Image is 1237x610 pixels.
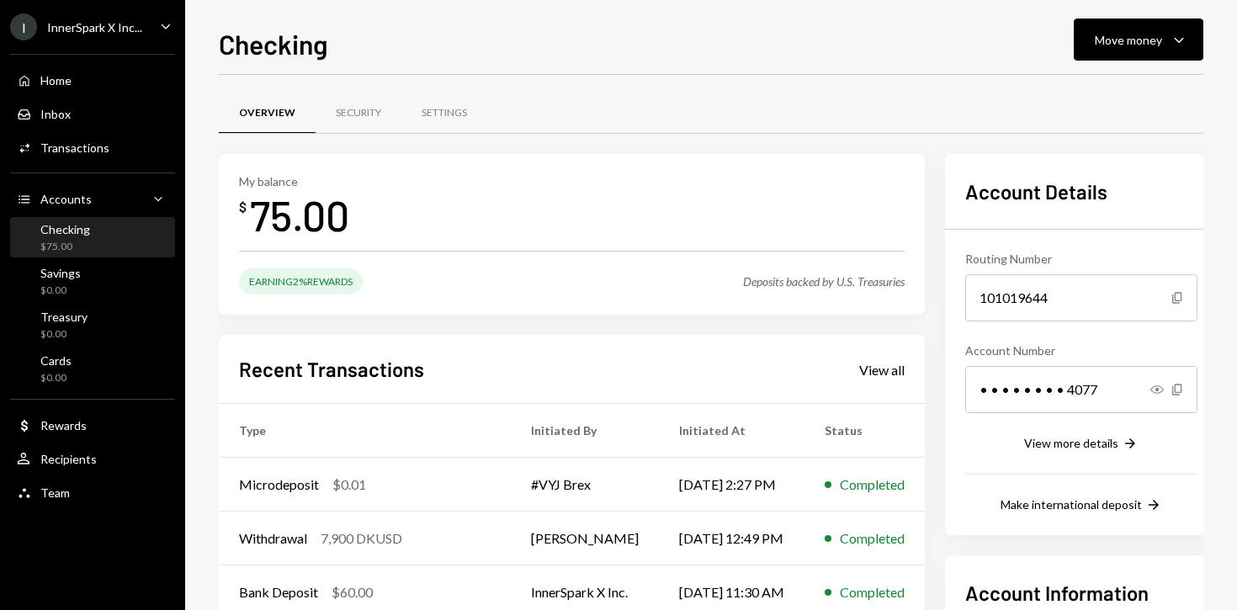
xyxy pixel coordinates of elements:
h1: Checking [219,27,328,61]
div: Rewards [40,418,87,432]
div: Checking [40,222,90,236]
td: #VYJ Brex [511,458,659,512]
div: 7,900 DKUSD [321,528,402,549]
a: Settings [401,92,487,135]
div: I [10,13,37,40]
a: Transactions [10,132,175,162]
td: [PERSON_NAME] [511,512,659,565]
div: $0.00 [40,284,81,298]
td: [DATE] 12:49 PM [659,512,804,565]
a: Home [10,65,175,95]
div: Accounts [40,192,92,206]
div: Savings [40,266,81,280]
div: 101019644 [965,274,1197,321]
div: $0.01 [332,475,366,495]
a: Treasury$0.00 [10,305,175,345]
div: $60.00 [332,582,373,602]
div: Move money [1095,31,1162,49]
div: Deposits backed by U.S. Treasuries [743,274,905,289]
th: Initiated By [511,404,659,458]
div: Routing Number [965,250,1197,268]
div: Completed [840,582,905,602]
div: Transactions [40,141,109,155]
th: Initiated At [659,404,804,458]
a: Overview [219,92,316,135]
div: Inbox [40,107,71,121]
a: Inbox [10,98,175,129]
a: Team [10,477,175,507]
div: InnerSpark X Inc... [47,20,142,34]
a: Security [316,92,401,135]
div: Team [40,485,70,500]
div: Microdeposit [239,475,319,495]
button: Make international deposit [1001,496,1162,515]
div: • • • • • • • • 4077 [965,366,1197,413]
h2: Recent Transactions [239,355,424,383]
div: Home [40,73,72,88]
div: Treasury [40,310,88,324]
div: $0.00 [40,327,88,342]
div: $ [239,199,247,215]
div: 75.00 [250,188,349,241]
div: Settings [422,106,467,120]
a: Accounts [10,183,175,214]
div: View more details [1024,436,1118,450]
th: Status [804,404,925,458]
a: Recipients [10,443,175,474]
button: Move money [1074,19,1203,61]
div: Overview [239,106,295,120]
button: View more details [1024,435,1139,454]
div: Completed [840,528,905,549]
div: Make international deposit [1001,497,1142,512]
div: Withdrawal [239,528,307,549]
div: Bank Deposit [239,582,318,602]
div: Completed [840,475,905,495]
div: Security [336,106,381,120]
div: Account Number [965,342,1197,359]
div: $0.00 [40,371,72,385]
div: $75.00 [40,240,90,254]
h2: Account Details [965,178,1197,205]
td: [DATE] 2:27 PM [659,458,804,512]
a: View all [859,360,905,379]
div: Cards [40,353,72,368]
div: My balance [239,174,349,188]
a: Savings$0.00 [10,261,175,301]
div: View all [859,362,905,379]
th: Type [219,404,511,458]
div: Earning 2% Rewards [239,268,363,294]
a: Checking$75.00 [10,217,175,257]
div: Recipients [40,452,97,466]
a: Cards$0.00 [10,348,175,389]
a: Rewards [10,410,175,440]
h2: Account Information [965,579,1197,607]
